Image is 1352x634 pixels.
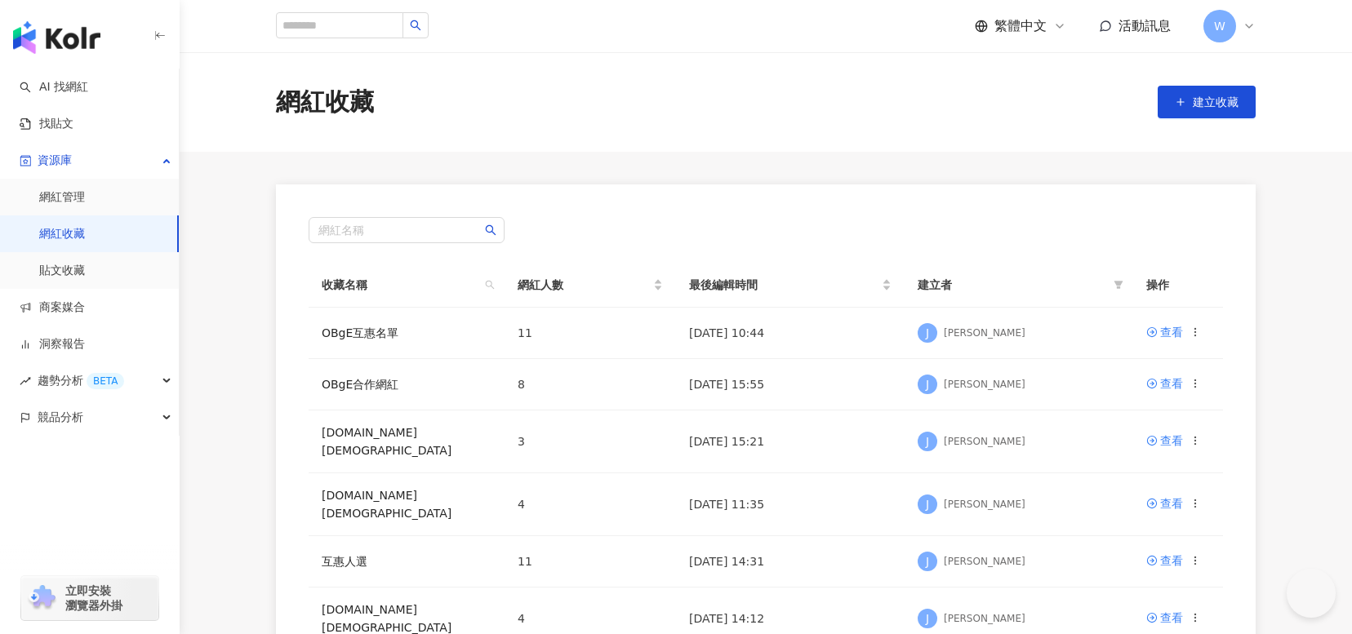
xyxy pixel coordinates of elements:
[926,552,929,570] span: J
[1160,494,1183,512] div: 查看
[20,375,31,387] span: rise
[39,226,85,242] a: 網紅收藏
[518,555,532,568] span: 11
[994,17,1047,35] span: 繁體中文
[26,585,58,611] img: chrome extension
[1193,95,1239,109] span: 建立收藏
[1146,432,1183,450] a: 查看
[20,79,88,95] a: searchAI 找網紅
[689,276,878,294] span: 最後編輯時間
[39,189,85,206] a: 網紅管理
[926,610,929,627] span: J
[20,299,85,316] a: 商案媒合
[1214,17,1225,35] span: W
[21,576,158,620] a: chrome extension立即安裝 瀏覽器外掛
[676,263,905,308] th: 最後編輯時間
[39,263,85,279] a: 貼文收藏
[322,603,451,634] a: [DOMAIN_NAME][DEMOGRAPHIC_DATA]
[676,473,905,536] td: [DATE] 11:35
[38,142,72,179] span: 資源庫
[926,324,929,342] span: J
[518,276,650,294] span: 網紅人數
[944,326,1025,340] div: [PERSON_NAME]
[322,555,367,568] a: 互惠人選
[518,498,525,511] span: 4
[1146,323,1183,341] a: 查看
[676,308,905,359] td: [DATE] 10:44
[944,555,1025,569] div: [PERSON_NAME]
[20,116,73,132] a: 找貼文
[1160,323,1183,341] div: 查看
[1146,552,1183,570] a: 查看
[276,85,374,119] div: 網紅收藏
[926,375,929,393] span: J
[485,280,495,290] span: search
[1287,581,1336,630] iframe: Toggle Customer Support
[38,362,124,399] span: 趨勢分析
[1146,609,1183,627] a: 查看
[518,326,532,339] span: 11
[505,263,676,308] th: 網紅人數
[1160,375,1183,392] div: 查看
[518,612,525,625] span: 4
[1119,18,1171,33] span: 活動訊息
[676,359,905,410] td: [DATE] 15:55
[1146,494,1183,512] a: 查看
[322,378,398,391] a: OBgE合作網紅
[944,498,1025,512] div: [PERSON_NAME]
[322,489,451,520] a: [DOMAIN_NAME][DEMOGRAPHIC_DATA]
[13,21,100,54] img: logo
[1160,432,1183,450] div: 查看
[482,273,498,297] span: search
[322,276,478,294] span: 收藏名稱
[676,536,905,587] td: [DATE] 14:31
[1160,609,1183,627] div: 查看
[1133,263,1223,308] th: 操作
[918,276,1107,294] span: 建立者
[322,326,398,339] a: OBgE互惠名單
[1158,86,1256,118] button: 建立收藏
[410,20,421,31] span: search
[322,426,451,457] a: [DOMAIN_NAME][DEMOGRAPHIC_DATA]
[485,224,496,236] span: search
[1110,273,1127,297] span: filter
[944,378,1025,392] div: [PERSON_NAME]
[87,373,124,389] div: BETA
[518,378,525,391] span: 8
[944,612,1025,626] div: [PERSON_NAME]
[1160,552,1183,570] div: 查看
[518,435,525,448] span: 3
[944,435,1025,449] div: [PERSON_NAME]
[20,336,85,352] a: 洞察報告
[926,495,929,513] span: J
[65,583,122,613] span: 立即安裝 瀏覽器外掛
[1146,375,1183,392] a: 查看
[926,432,929,450] span: J
[1114,280,1123,290] span: filter
[38,399,83,436] span: 競品分析
[676,410,905,473] td: [DATE] 15:21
